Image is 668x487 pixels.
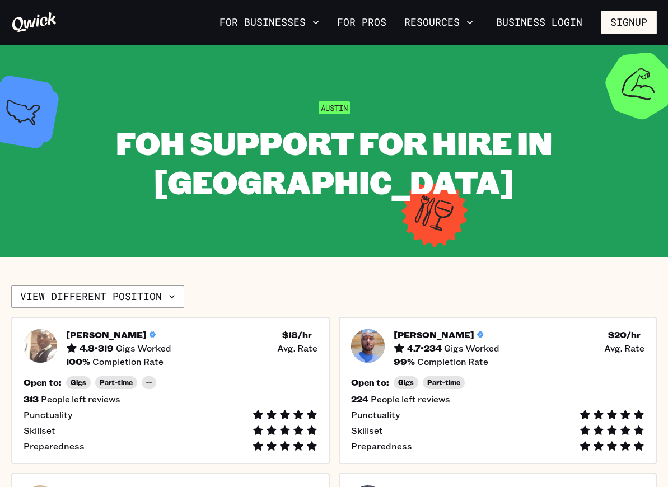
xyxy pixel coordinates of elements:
[427,378,460,387] span: Part-time
[351,409,400,420] span: Punctuality
[116,343,171,354] span: Gigs Worked
[319,101,350,114] span: Austin
[333,13,391,32] a: For Pros
[66,329,147,340] h5: [PERSON_NAME]
[407,343,442,354] h5: 4.7 • 234
[371,394,450,405] span: People left reviews
[11,317,330,464] button: Pro headshot[PERSON_NAME]4.8•319Gigs Worked$18/hr Avg. Rate100%Completion RateOpen to:GigsPart-ti...
[608,329,641,340] h5: $ 20 /hr
[41,394,120,405] span: People left reviews
[351,377,389,388] h5: Open to:
[277,343,317,354] span: Avg. Rate
[394,329,474,340] h5: [PERSON_NAME]
[601,11,657,34] button: Signup
[400,13,478,32] button: Resources
[394,356,415,367] h5: 99 %
[282,329,312,340] h5: $ 18 /hr
[351,329,385,363] img: Pro headshot
[444,343,499,354] span: Gigs Worked
[92,356,164,367] span: Completion Rate
[146,378,152,387] span: --
[398,378,414,387] span: Gigs
[24,377,62,388] h5: Open to:
[66,356,90,367] h5: 100 %
[417,356,488,367] span: Completion Rate
[351,425,383,436] span: Skillset
[351,441,412,452] span: Preparedness
[11,285,184,308] button: View different position
[116,121,553,203] span: FOH Support for Hire in [GEOGRAPHIC_DATA]
[80,343,114,354] h5: 4.8 • 319
[24,329,57,363] img: Pro headshot
[24,425,55,436] span: Skillset
[604,343,644,354] span: Avg. Rate
[351,394,368,405] h5: 224
[215,13,324,32] button: For Businesses
[24,394,39,405] h5: 313
[24,441,85,452] span: Preparedness
[339,317,657,464] button: Pro headshot[PERSON_NAME]4.7•234Gigs Worked$20/hr Avg. Rate99%Completion RateOpen to:GigsPart-tim...
[100,378,133,387] span: Part-time
[487,11,592,34] a: Business Login
[71,378,86,387] span: Gigs
[24,409,72,420] span: Punctuality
